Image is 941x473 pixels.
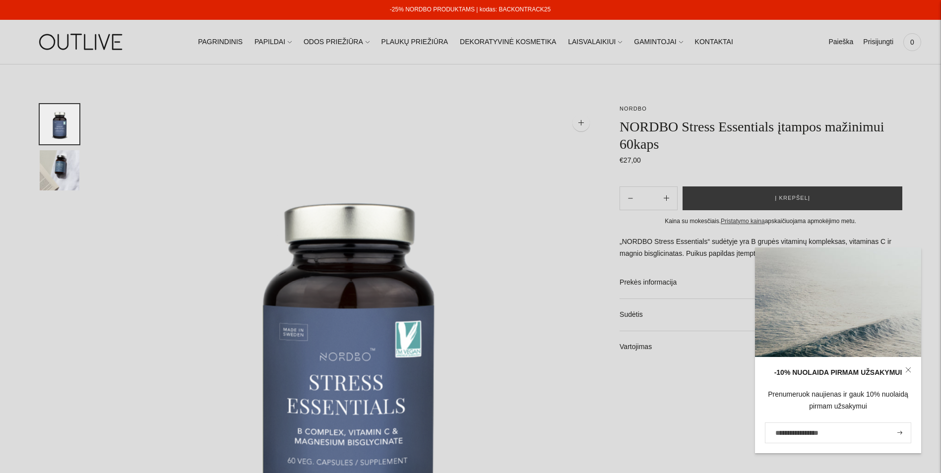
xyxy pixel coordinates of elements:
[905,35,919,49] span: 0
[656,186,677,210] button: Subtract product quantity
[765,367,911,379] div: -10% NUOLAIDA PIRMAM UŽSAKYMUI
[620,267,901,298] a: Prekės informacija
[620,186,641,210] button: Add product quantity
[828,31,853,53] a: Paieška
[620,156,641,164] span: €27,00
[765,389,911,413] div: Prenumeruok naujienas ir gauk 10% nuolaidą pirmam užsakymui
[775,193,810,203] span: Į krepšelį
[620,236,901,260] p: „NORDBO Stress Essentials“ sudėtyje yra B grupės vitaminų kompleksas, vitaminas C ir magnio bisgl...
[620,118,901,153] h1: NORDBO Stress Essentials įtampos mažinimui 60kaps
[304,31,370,53] a: ODOS PRIEŽIŪRA
[634,31,683,53] a: GAMINTOJAI
[390,6,551,13] a: -25% NORDBO PRODUKTAMS | kodas: BACKONTRACK25
[20,25,144,59] img: OUTLIVE
[40,104,79,144] button: Translation missing: en.general.accessibility.image_thumbail
[460,31,556,53] a: DEKORATYVINĖ KOSMETIKA
[695,31,733,53] a: KONTAKTAI
[198,31,243,53] a: PAGRINDINIS
[903,31,921,53] a: 0
[620,216,901,227] div: Kaina su mokesčiais. apskaičiuojama apmokėjimo metu.
[721,218,765,225] a: Pristatymo kaina
[863,31,893,53] a: Prisijungti
[620,331,901,363] a: Vartojimas
[641,191,656,205] input: Product quantity
[683,186,902,210] button: Į krepšelį
[620,106,647,112] a: NORDBO
[254,31,292,53] a: PAPILDAI
[40,150,79,190] button: Translation missing: en.general.accessibility.image_thumbail
[568,31,622,53] a: LAISVALAIKIUI
[381,31,448,53] a: PLAUKŲ PRIEŽIŪRA
[620,299,901,331] a: Sudėtis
